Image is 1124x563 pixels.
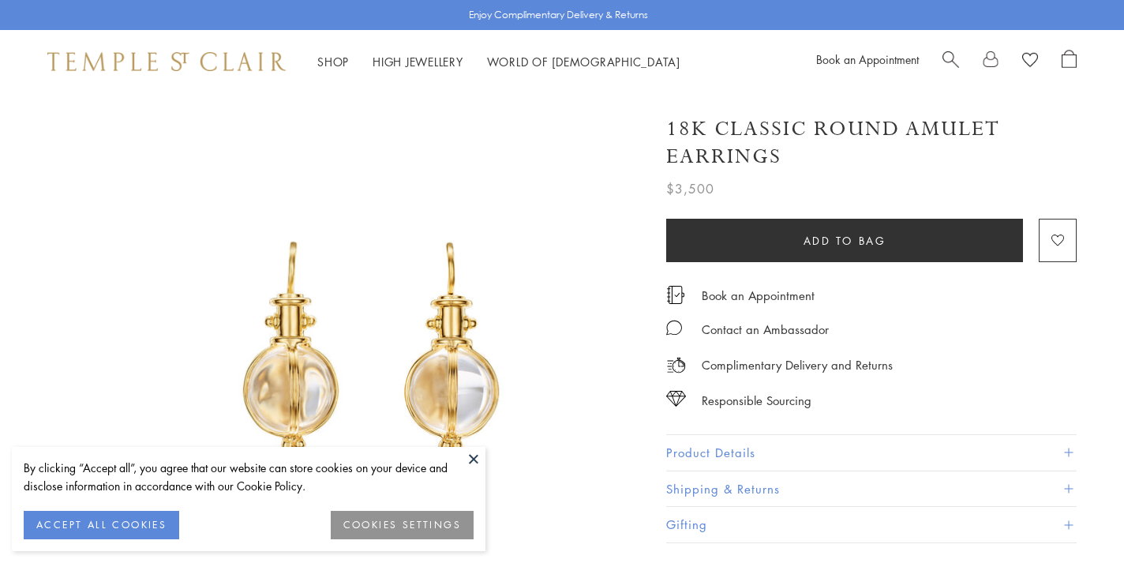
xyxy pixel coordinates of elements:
img: MessageIcon-01_2.svg [666,320,682,336]
img: icon_sourcing.svg [666,391,686,407]
button: Shipping & Returns [666,471,1077,507]
button: Product Details [666,435,1077,471]
a: World of [DEMOGRAPHIC_DATA]World of [DEMOGRAPHIC_DATA] [487,54,680,69]
iframe: Gorgias live chat messenger [1045,489,1108,547]
img: icon_appointment.svg [666,286,685,304]
a: View Wishlist [1022,50,1038,73]
a: Book an Appointment [816,51,919,67]
button: ACCEPT ALL COOKIES [24,511,179,539]
span: Add to bag [804,232,886,250]
h1: 18K Classic Round Amulet Earrings [666,115,1077,171]
span: $3,500 [666,178,714,199]
button: COOKIES SETTINGS [331,511,474,539]
p: Complimentary Delivery and Returns [702,355,893,375]
img: Temple St. Clair [47,52,286,71]
a: High JewelleryHigh Jewellery [373,54,463,69]
a: ShopShop [317,54,349,69]
nav: Main navigation [317,52,680,72]
button: Add to bag [666,219,1023,262]
p: Enjoy Complimentary Delivery & Returns [469,7,648,23]
a: Open Shopping Bag [1062,50,1077,73]
img: icon_delivery.svg [666,355,686,375]
button: Gifting [666,507,1077,542]
a: Search [942,50,959,73]
a: Book an Appointment [702,287,815,304]
div: Contact an Ambassador [702,320,829,340]
div: Responsible Sourcing [702,391,811,411]
div: By clicking “Accept all”, you agree that our website can store cookies on your device and disclos... [24,459,474,495]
